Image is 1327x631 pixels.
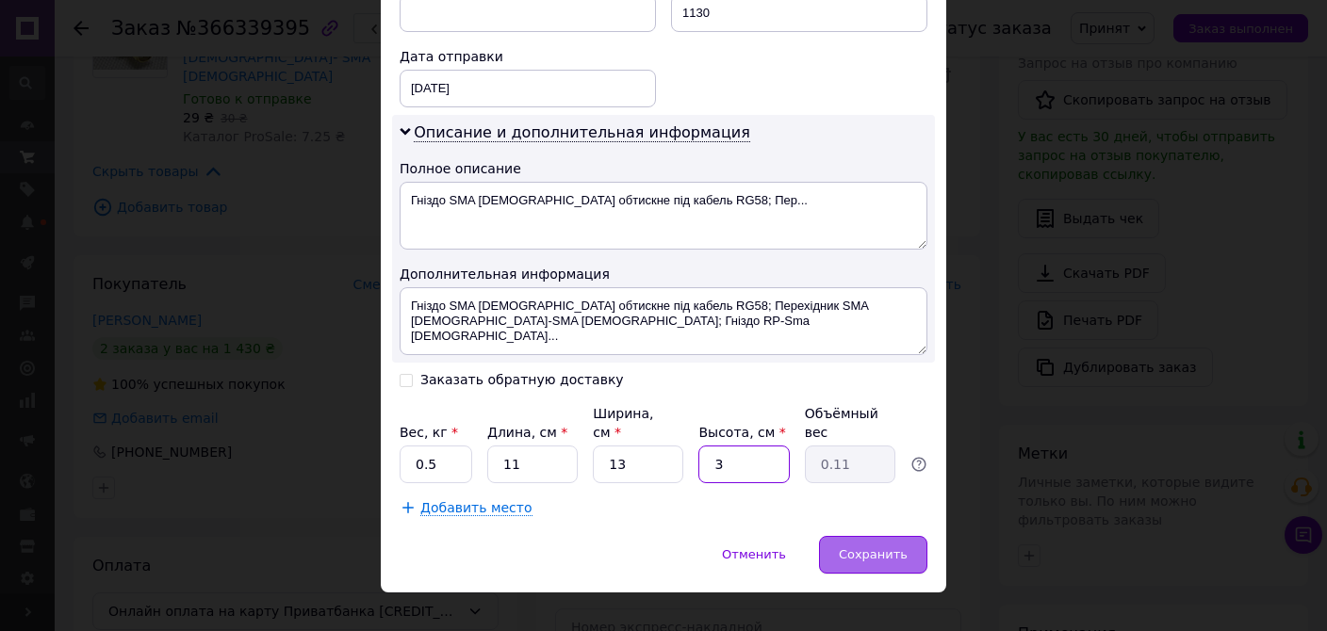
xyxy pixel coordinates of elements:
[400,47,656,66] div: Дата отправки
[414,123,750,142] span: Описание и дополнительная информация
[400,265,927,283] div: Дополнительная информация
[487,425,567,440] label: Длина, см
[420,500,532,516] span: Добавить место
[420,372,624,388] div: Заказать обратную доставку
[400,159,927,178] div: Полное описание
[400,182,927,250] textarea: Гніздо SMA [DEMOGRAPHIC_DATA] обтискне під кабель RG58; Пер...
[698,425,785,440] label: Высота, см
[400,287,927,355] textarea: Гніздо SMA [DEMOGRAPHIC_DATA] обтискне під кабель RG58; Перехідник SMA [DEMOGRAPHIC_DATA]-SMA [DE...
[839,547,908,561] span: Сохранить
[593,406,653,440] label: Ширина, см
[722,547,786,561] span: Отменить
[805,404,895,442] div: Объёмный вес
[400,425,458,440] label: Вес, кг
